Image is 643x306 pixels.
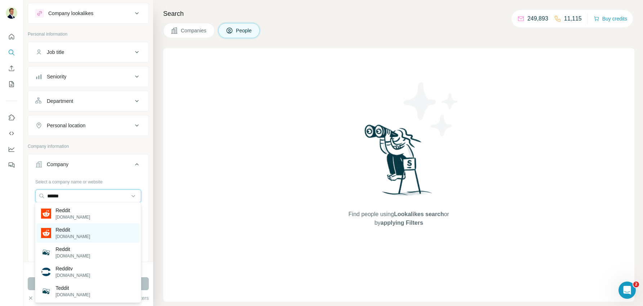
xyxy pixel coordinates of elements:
[6,78,17,91] button: My lists
[527,14,548,23] p: 249,893
[47,49,64,56] div: Job title
[6,46,17,59] button: Search
[28,68,148,85] button: Seniority
[47,161,68,168] div: Company
[28,294,48,302] button: Clear
[28,156,148,176] button: Company
[55,207,90,214] p: Reddit
[28,92,148,110] button: Department
[6,111,17,124] button: Use Surfe on LinkedIn
[55,292,90,298] p: [DOMAIN_NAME]
[55,253,90,259] p: [DOMAIN_NAME]
[564,14,582,23] p: 11,115
[28,5,148,22] button: Company lookalikes
[41,228,51,238] img: Reddit
[55,214,90,220] p: [DOMAIN_NAME]
[361,123,436,203] img: Surfe Illustration - Woman searching with binoculars
[41,247,51,257] img: Reddit
[28,31,149,37] p: Personal information
[48,10,93,17] div: Company lookalikes
[55,272,90,279] p: [DOMAIN_NAME]
[380,220,423,226] span: applying Filters
[341,210,456,227] span: Find people using or by
[41,209,51,219] img: Reddit
[6,159,17,172] button: Feedback
[47,122,85,129] div: Personal location
[181,27,207,34] span: Companies
[163,9,634,19] h4: Search
[55,233,90,240] p: [DOMAIN_NAME]
[41,286,51,296] img: Teddit
[399,77,464,142] img: Surfe Illustration - Stars
[6,30,17,43] button: Quick start
[55,265,90,272] p: Redditv
[6,127,17,140] button: Use Surfe API
[28,44,148,61] button: Job title
[28,117,148,134] button: Personal location
[47,73,66,80] div: Seniority
[6,62,17,75] button: Enrich CSV
[6,7,17,19] img: Avatar
[394,211,444,217] span: Lookalikes search
[55,226,90,233] p: Reddit
[619,282,636,299] iframe: Intercom live chat
[633,282,639,287] span: 2
[41,267,51,277] img: Redditv
[47,97,73,105] div: Department
[236,27,253,34] span: People
[28,143,149,150] p: Company information
[35,176,141,185] div: Select a company name or website
[55,284,90,292] p: Teddit
[594,14,627,24] button: Buy credits
[6,143,17,156] button: Dashboard
[55,246,90,253] p: Reddit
